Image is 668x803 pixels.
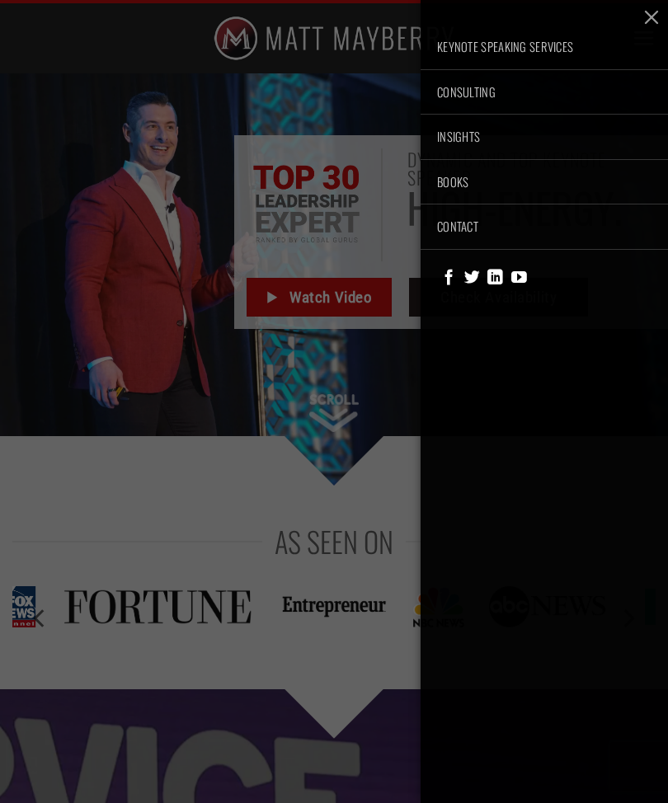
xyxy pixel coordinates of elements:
[421,204,668,249] a: Contact
[421,115,668,159] a: Insights
[421,25,668,69] a: Keynote Speaking Services
[511,270,527,287] a: Follow on YouTube
[487,270,503,287] a: Follow on LinkedIn
[464,270,480,287] a: Follow on Twitter
[441,270,457,287] a: Follow on Facebook
[421,70,668,115] a: Consulting
[421,160,668,204] a: Books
